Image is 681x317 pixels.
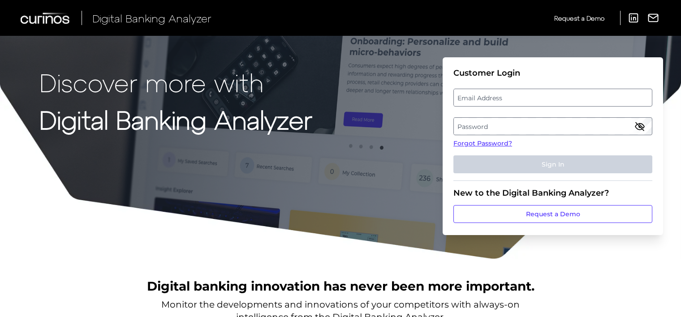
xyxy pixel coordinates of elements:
[21,13,71,24] img: Curinos
[454,118,651,134] label: Password
[454,90,651,106] label: Email Address
[453,188,652,198] div: New to the Digital Banking Analyzer?
[453,155,652,173] button: Sign In
[554,14,604,22] span: Request a Demo
[453,205,652,223] a: Request a Demo
[92,12,211,25] span: Digital Banking Analyzer
[453,68,652,78] div: Customer Login
[554,11,604,26] a: Request a Demo
[39,104,312,134] strong: Digital Banking Analyzer
[39,68,312,96] p: Discover more with
[147,278,534,295] h2: Digital banking innovation has never been more important.
[453,139,652,148] a: Forgot Password?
